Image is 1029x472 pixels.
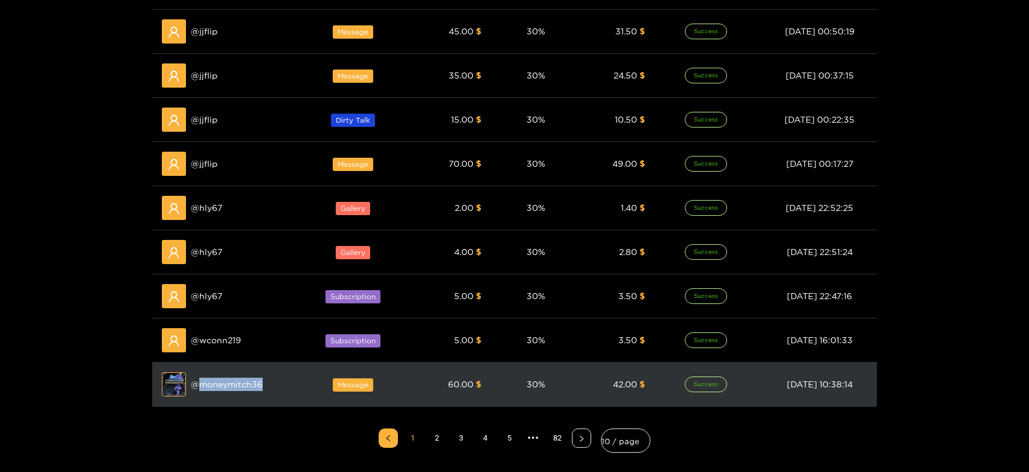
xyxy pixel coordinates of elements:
span: Success [685,112,727,128]
span: $ [640,27,645,36]
span: 24.50 [614,71,637,80]
span: 2.80 [619,247,637,256]
span: $ [640,203,645,212]
span: [DATE] 22:51:24 [787,247,853,256]
span: Success [685,377,727,392]
span: @ jjflip [191,25,217,38]
span: @ jjflip [191,157,217,170]
span: 49.00 [612,159,637,168]
span: [DATE] 16:01:33 [787,335,853,344]
span: $ [640,247,645,256]
span: 70.00 [449,159,473,168]
span: ••• [524,428,543,448]
a: 82 [548,429,566,447]
span: user [168,291,180,303]
span: 5.00 [454,335,473,344]
span: Gallery [336,246,370,259]
span: Message [333,25,373,39]
li: 1 [403,428,422,448]
span: $ [640,335,645,344]
span: 30 % [527,115,545,124]
span: Success [685,68,727,83]
span: 42.00 [613,380,637,389]
li: Next 5 Pages [524,428,543,448]
span: $ [476,203,481,212]
span: 30 % [527,335,545,344]
span: Message [333,378,373,392]
span: left [385,435,392,442]
span: [DATE] 22:47:16 [787,291,852,300]
span: 30 % [527,203,545,212]
span: @ jjflip [191,113,217,126]
span: $ [640,115,645,124]
span: $ [476,71,481,80]
span: Gallery [336,202,370,215]
span: 15.00 [451,115,473,124]
span: $ [476,380,481,389]
span: 30 % [527,247,545,256]
span: Success [685,156,727,172]
span: $ [476,115,481,124]
li: Next Page [572,428,591,448]
span: 31.50 [615,27,637,36]
span: 10.50 [615,115,637,124]
span: $ [640,71,645,80]
span: Dirty Talk [331,114,375,127]
span: Success [685,200,727,216]
span: @ hly67 [191,201,222,215]
span: user [168,247,180,259]
li: 4 [475,428,495,448]
span: Message [333,158,373,171]
span: Success [685,244,727,260]
span: $ [640,291,645,300]
span: $ [476,335,481,344]
span: user [168,26,180,38]
li: 82 [548,428,567,448]
a: 3 [452,429,470,447]
span: 30 % [527,27,545,36]
a: 1 [403,429,422,447]
span: $ [476,247,481,256]
button: right [572,428,591,448]
span: [DATE] 00:50:19 [785,27,854,36]
span: user [168,202,180,215]
button: left [379,428,398,448]
span: 2.00 [455,203,473,212]
span: [DATE] 00:22:35 [784,115,854,124]
span: Subscription [325,290,380,303]
span: right [578,435,585,442]
span: 10 / page [601,432,650,449]
a: 2 [428,429,446,447]
li: 2 [427,428,446,448]
li: 5 [499,428,519,448]
span: @ moneymitch36 [191,378,263,391]
span: 5.00 [454,291,473,300]
span: 4.00 [454,247,473,256]
span: @ hly67 [191,289,222,303]
span: Message [333,70,373,83]
span: @ jjflip [191,69,217,82]
span: user [168,114,180,126]
span: Success [685,288,727,304]
span: @ hly67 [191,245,222,259]
span: 30 % [527,71,545,80]
span: Success [685,24,727,39]
span: Success [685,332,727,348]
span: 35.00 [449,71,473,80]
span: $ [476,159,481,168]
span: $ [640,380,645,389]
span: user [168,158,180,170]
span: 30 % [527,159,545,168]
span: 30 % [527,380,545,389]
span: $ [476,291,481,300]
span: 3.50 [618,291,637,300]
span: user [168,70,180,82]
span: Subscription [325,334,380,348]
span: [DATE] 00:17:27 [786,159,853,168]
span: [DATE] 00:37:15 [786,71,854,80]
span: 30 % [527,291,545,300]
a: 5 [500,429,518,447]
span: 60.00 [448,380,473,389]
li: 3 [451,428,470,448]
span: $ [640,159,645,168]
